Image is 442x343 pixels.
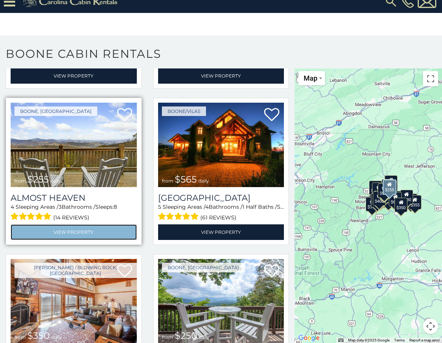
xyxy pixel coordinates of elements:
[158,193,284,203] a: [GEOGRAPHIC_DATA]
[385,175,398,189] div: $525
[51,178,61,184] span: daily
[11,203,137,222] div: Sleeping Areas / Bathrooms / Sleeps:
[338,338,344,343] button: Keyboard shortcuts
[14,106,97,116] a: Boone, [GEOGRAPHIC_DATA]
[158,224,284,240] a: View Property
[200,213,236,222] span: (61 reviews)
[264,264,279,279] a: Add to favorites
[390,191,403,205] div: $380
[11,203,14,210] span: 4
[423,71,438,86] button: Toggle fullscreen view
[14,178,26,184] span: from
[11,103,137,187] a: Almost Heaven from $255 daily
[304,74,317,82] span: Map
[409,338,440,342] a: Report a map error
[11,193,137,203] a: Almost Heaven
[158,103,284,187] a: Wilderness Lodge from $565 daily
[372,183,385,197] div: $635
[14,334,26,340] span: from
[11,224,137,240] a: View Property
[394,338,405,342] a: Terms (opens in new tab)
[382,192,395,206] div: $315
[423,319,438,334] button: Map camera controls
[373,191,386,206] div: $400
[27,174,49,185] span: $255
[371,193,384,207] div: $400
[394,198,407,212] div: $350
[117,107,132,123] a: Add to favorites
[53,213,89,222] span: (14 reviews)
[11,68,137,84] a: View Property
[389,192,402,206] div: $695
[296,333,322,343] a: Open this area in Google Maps (opens a new window)
[158,203,284,222] div: Sleeping Areas / Bathrooms / Sleeps:
[162,106,206,116] a: Boone/Vilas
[382,179,394,193] div: $320
[242,203,277,210] span: 1 Half Baths /
[264,107,279,123] a: Add to favorites
[158,193,284,203] h3: Wilderness Lodge
[409,195,421,210] div: $355
[383,179,396,195] div: $255
[11,103,137,187] img: Almost Heaven
[27,330,50,341] span: $350
[162,334,173,340] span: from
[400,190,413,204] div: $930
[14,263,137,278] a: [PERSON_NAME] / Blowing Rock, [GEOGRAPHIC_DATA]
[114,203,117,210] span: 8
[369,180,382,195] div: $305
[59,203,62,210] span: 3
[158,103,284,187] img: Wilderness Lodge
[158,203,161,210] span: 5
[198,178,209,184] span: daily
[205,203,209,210] span: 4
[162,178,173,184] span: from
[162,263,245,272] a: Boone, [GEOGRAPHIC_DATA]
[175,174,197,185] span: $565
[378,184,391,198] div: $460
[158,68,284,84] a: View Property
[296,333,322,343] img: Google
[366,197,379,211] div: $375
[348,338,390,342] span: Map data ©2025 Google
[378,183,391,197] div: $565
[298,71,325,85] button: Change map style
[199,334,209,340] span: daily
[51,334,62,340] span: daily
[175,330,197,341] span: $250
